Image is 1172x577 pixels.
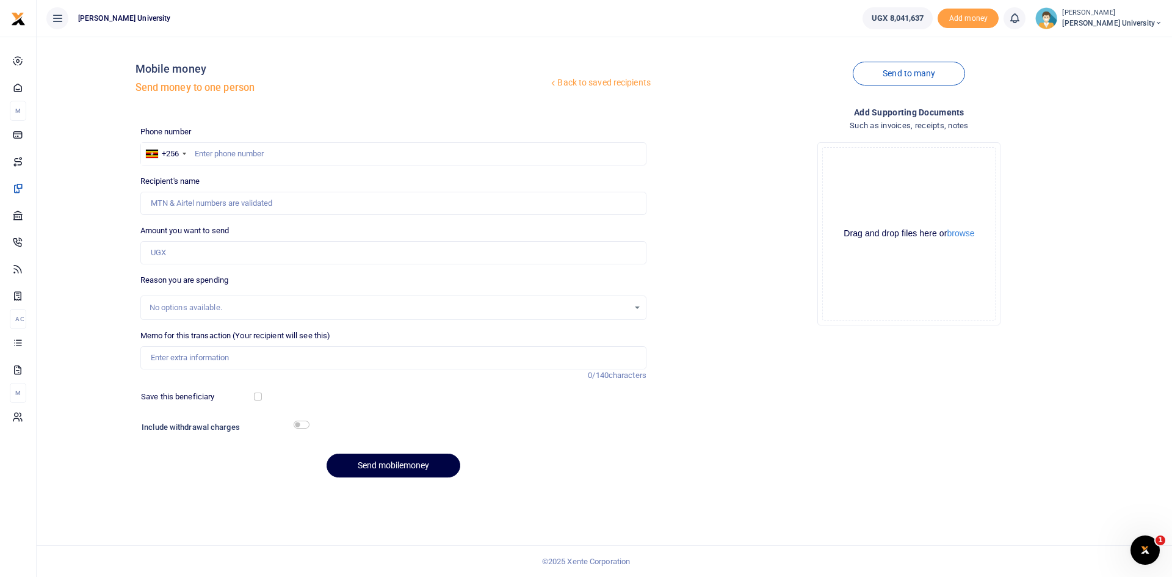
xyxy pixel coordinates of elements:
[1062,18,1162,29] span: [PERSON_NAME] University
[11,13,26,23] a: logo-small logo-large logo-large
[938,9,999,29] span: Add money
[141,143,190,165] div: Uganda: +256
[10,309,26,329] li: Ac
[136,62,549,76] h4: Mobile money
[656,106,1162,119] h4: Add supporting Documents
[947,229,974,238] button: browse
[1035,7,1162,29] a: profile-user [PERSON_NAME] [PERSON_NAME] University
[11,12,26,26] img: logo-small
[141,391,214,403] label: Save this beneficiary
[140,330,331,342] label: Memo for this transaction (Your recipient will see this)
[1062,8,1162,18] small: [PERSON_NAME]
[73,13,175,24] span: [PERSON_NAME] University
[140,225,229,237] label: Amount you want to send
[858,7,938,29] li: Wallet ballance
[863,7,933,29] a: UGX 8,041,637
[140,192,646,215] input: MTN & Airtel numbers are validated
[675,564,688,576] button: Close
[140,175,200,187] label: Recipient's name
[10,101,26,121] li: M
[140,346,646,369] input: Enter extra information
[656,119,1162,132] h4: Such as invoices, receipts, notes
[327,454,460,477] button: Send mobilemoney
[136,82,549,94] h5: Send money to one person
[1130,535,1160,565] iframe: Intercom live chat
[1156,535,1165,545] span: 1
[140,126,191,138] label: Phone number
[588,371,609,380] span: 0/140
[1035,7,1057,29] img: profile-user
[140,241,646,264] input: UGX
[853,62,965,85] a: Send to many
[162,148,179,160] div: +256
[140,274,228,286] label: Reason you are spending
[938,9,999,29] li: Toup your wallet
[140,142,646,165] input: Enter phone number
[872,12,924,24] span: UGX 8,041,637
[817,142,1000,325] div: File Uploader
[548,72,651,94] a: Back to saved recipients
[10,383,26,403] li: M
[938,13,999,22] a: Add money
[609,371,646,380] span: characters
[142,423,303,432] h6: Include withdrawal charges
[823,228,995,239] div: Drag and drop files here or
[150,302,629,314] div: No options available.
